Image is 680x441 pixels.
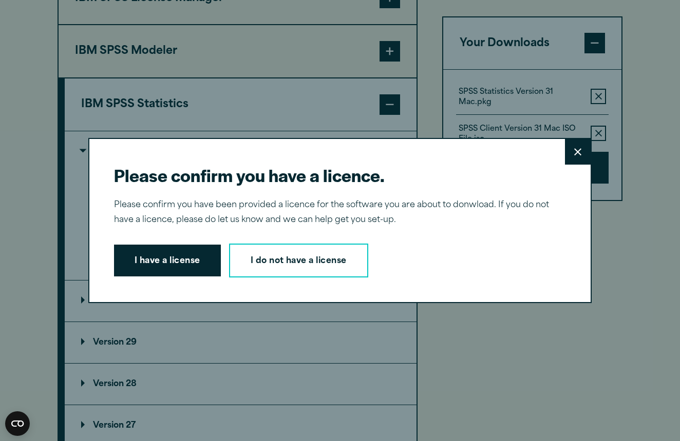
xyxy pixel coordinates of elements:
svg: CookieBot Widget Icon [5,411,30,436]
p: Please confirm you have been provided a licence for the software you are about to donwload. If yo... [114,198,558,228]
a: I do not have a license [229,244,368,277]
div: CookieBot Widget Contents [5,411,30,436]
button: Open CMP widget [5,411,30,436]
h2: Please confirm you have a licence. [114,164,558,187]
button: I have a license [114,245,221,276]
